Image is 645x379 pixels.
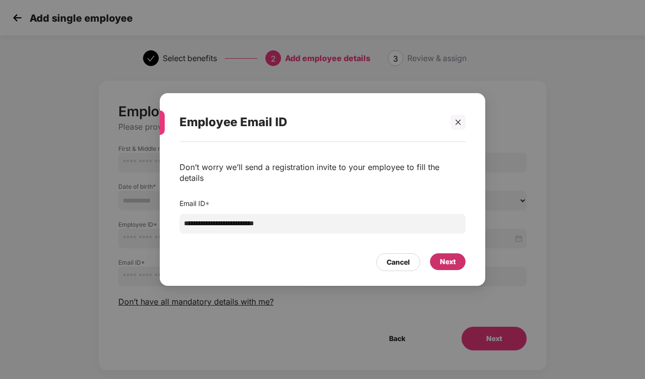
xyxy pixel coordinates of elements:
div: Cancel [387,257,410,268]
div: Employee Email ID [179,103,442,141]
div: Next [440,256,456,267]
span: close [455,119,462,126]
label: Email ID [179,199,210,207]
div: Don’t worry we’ll send a registration invite to your employee to fill the details [179,162,466,183]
